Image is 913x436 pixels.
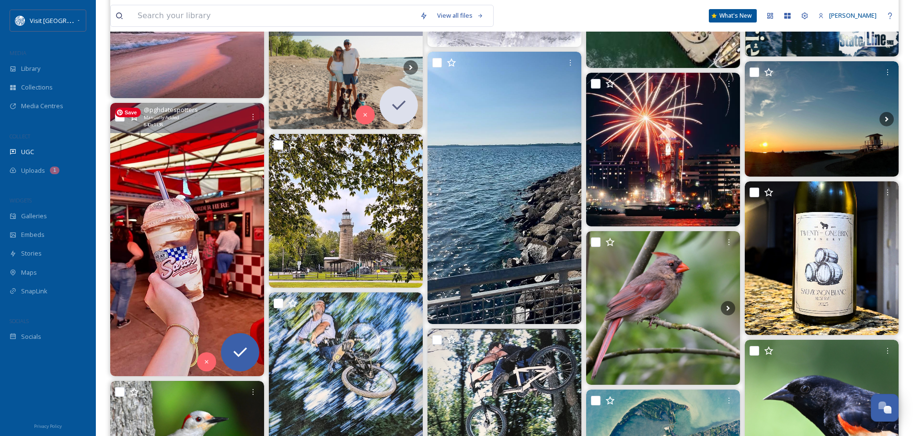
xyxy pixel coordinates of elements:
[50,167,59,174] div: 1
[21,230,45,239] span: Embeds
[871,394,899,422] button: Open Chat
[15,16,25,25] img: download%20%281%29.png
[10,49,26,56] span: MEDIA
[269,134,423,288] img: 480969392_617623461047495_534417515499143130_n.jpg
[21,64,40,73] span: Library
[21,332,41,341] span: Socials
[745,181,899,335] img: Today on the #NittanyEpicurean the 2023 #SauvignonBlanc Reserve from 21brixwinery #wine #newyork ...
[34,423,62,429] span: Privacy Policy
[432,6,488,25] a: View all files
[21,287,47,296] span: SnapLink
[115,108,141,117] span: Save
[21,249,42,258] span: Stories
[586,231,740,385] img: Ms Cardinal and friends on this warm Sunday! I’m keeping lots of fresh water around for the birds...
[428,52,581,324] img: 515162926_17858784228445859_1929561525818375613_n.jpg
[709,9,757,22] a: What's New
[21,212,47,221] span: Galleries
[10,133,30,140] span: COLLECT
[21,101,63,111] span: Media Centres
[144,114,179,121] span: Manually Added
[21,268,37,277] span: Maps
[745,61,899,177] img: Presque Isle - Erie PA Great Lakes
[21,166,45,175] span: Uploads
[30,16,104,25] span: Visit [GEOGRAPHIC_DATA]
[813,6,881,25] a: [PERSON_NAME]
[586,73,740,226] img: 515369122_18030437150676568_5819561758332869138_n.jpg
[269,6,423,129] img: Presque Isle’s biggest fans :,) #myhappyplace #presqueisle #visiterie #eriepa #814 #erie #lakeeri...
[21,147,34,157] span: UGC
[110,103,264,376] img: 518219910_17859287136445859_6196770778172110599_n.jpg
[10,197,32,204] span: WIDGETS
[10,317,29,324] span: SOCIALS
[829,11,877,20] span: [PERSON_NAME]
[21,83,53,92] span: Collections
[34,420,62,431] a: Privacy Policy
[133,5,415,26] input: Search your library
[144,122,163,128] span: 640 x 1138
[144,105,198,114] span: @ pghdatespotters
